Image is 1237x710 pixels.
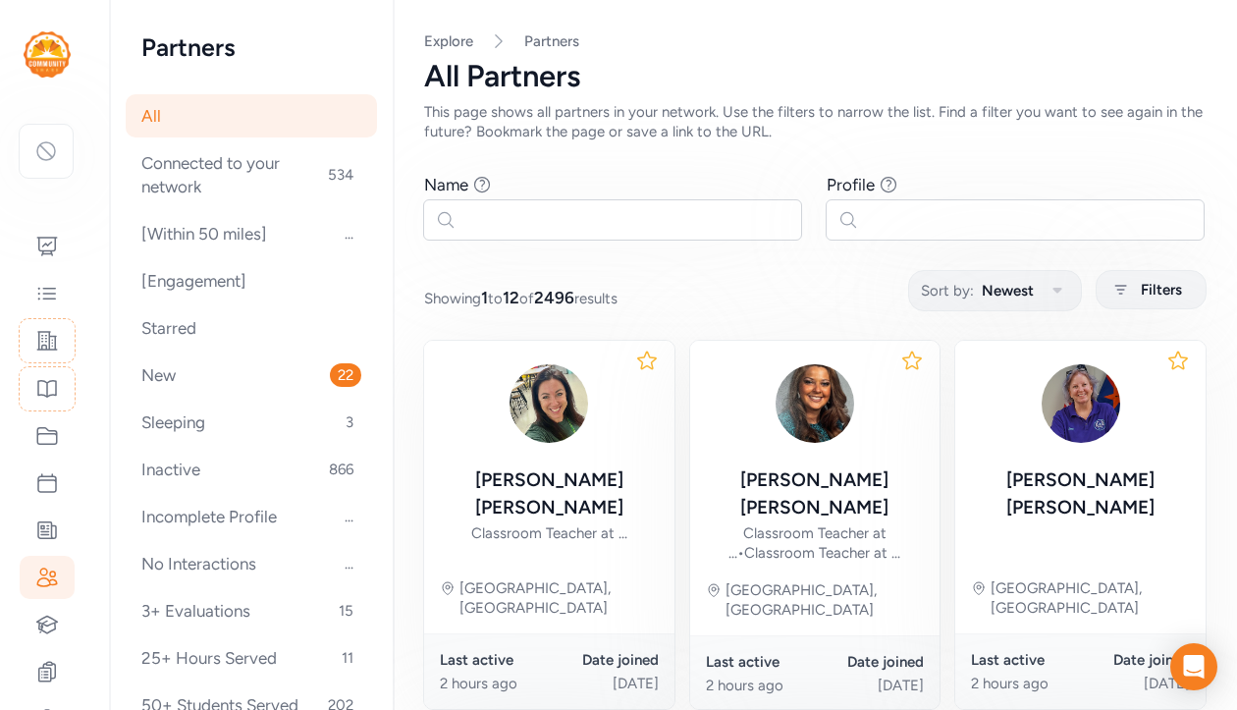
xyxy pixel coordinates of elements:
[126,354,377,397] div: New
[126,259,377,302] div: [Engagement]
[459,578,659,618] div: [GEOGRAPHIC_DATA], [GEOGRAPHIC_DATA]
[337,552,361,575] span: ...
[320,163,361,187] span: 534
[440,466,659,521] div: [PERSON_NAME] [PERSON_NAME]
[706,466,925,521] div: [PERSON_NAME] [PERSON_NAME]
[331,599,361,623] span: 15
[126,306,377,350] div: Starred
[424,173,468,196] div: Name
[424,102,1206,141] div: This page shows all partners in your network. Use the filters to narrow the list. Find a filter y...
[471,523,627,543] div: Classroom Teacher at ...
[481,288,488,307] span: 1
[1081,674,1190,693] div: [DATE]
[549,674,658,693] div: [DATE]
[1170,643,1217,690] div: Open Intercom Messenger
[440,650,549,670] div: Last active
[737,544,744,562] span: •
[126,589,377,632] div: 3+ Evaluations
[971,650,1080,670] div: Last active
[502,356,596,451] img: khUG5te3QyyyITDVQYlN
[549,650,658,670] div: Date joined
[815,652,924,672] div: Date joined
[141,31,361,63] h2: Partners
[706,676,815,695] div: 2 hours ago
[921,279,974,302] span: Sort by:
[126,401,377,444] div: Sleeping
[908,270,1082,311] button: Sort by:Newest
[334,646,361,670] span: 11
[503,288,519,307] span: 12
[706,652,815,672] div: Last active
[126,141,377,208] div: Connected to your network
[424,32,473,50] a: Explore
[991,578,1190,618] div: [GEOGRAPHIC_DATA], [GEOGRAPHIC_DATA]
[1141,278,1182,301] span: Filters
[337,505,361,528] span: ...
[440,674,549,693] div: 2 hours ago
[330,363,361,387] span: 22
[971,674,1080,693] div: 2 hours ago
[126,495,377,538] div: Incomplete Profile
[1034,356,1128,451] img: fvol6w48QUeiHBoQFhMg
[126,212,377,255] div: [Within 50 miles]
[126,542,377,585] div: No Interactions
[827,173,875,196] div: Profile
[126,94,377,137] div: All
[338,410,361,434] span: 3
[424,286,618,309] span: Showing to of results
[768,356,862,451] img: Taab4IOQUaLeDBdyCMcQ
[534,288,574,307] span: 2496
[971,466,1190,521] div: [PERSON_NAME] [PERSON_NAME]
[424,59,1206,94] div: All Partners
[24,31,71,78] img: logo
[126,636,377,680] div: 25+ Hours Served
[337,222,361,246] span: ...
[726,580,925,620] div: [GEOGRAPHIC_DATA], [GEOGRAPHIC_DATA]
[424,31,1206,51] nav: Breadcrumb
[321,458,361,481] span: 866
[815,676,924,695] div: [DATE]
[524,31,579,51] a: Partners
[706,523,925,563] div: Classroom Teacher at ... Classroom Teacher at ...
[126,448,377,491] div: Inactive
[982,279,1034,302] span: Newest
[1081,650,1190,670] div: Date joined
